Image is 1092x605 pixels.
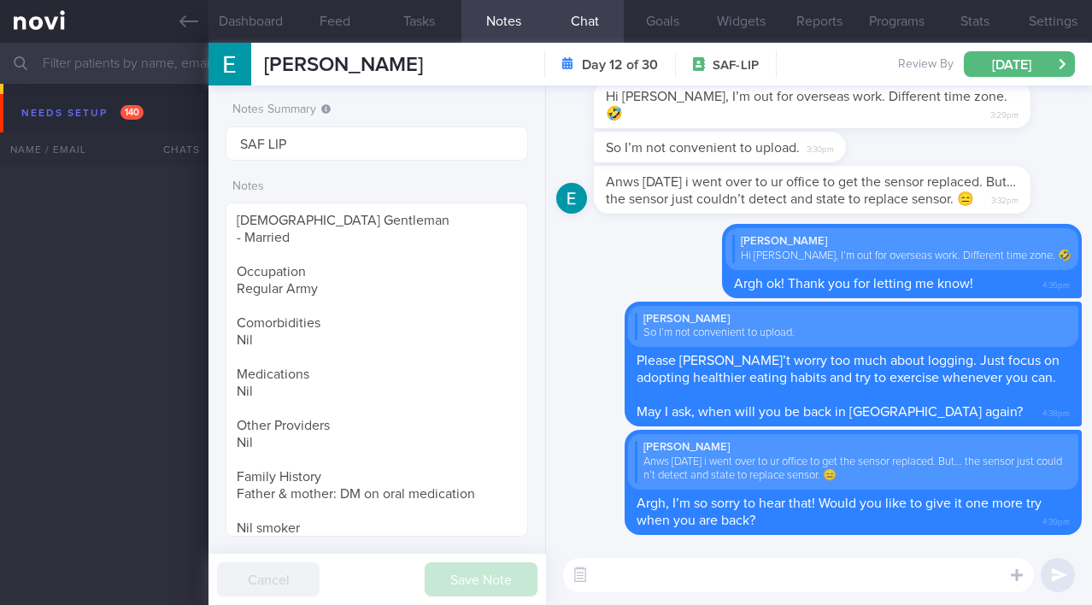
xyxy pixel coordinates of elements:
[732,235,1071,249] div: [PERSON_NAME]
[635,326,1071,340] div: So I’m not convenient to upload.
[17,102,148,125] div: Needs setup
[1042,275,1070,291] span: 4:36pm
[1042,403,1070,420] span: 4:38pm
[635,455,1071,484] div: Anws [DATE] i went over to ur office to get the sensor replaced. But… the sensor just couldn’t de...
[734,277,973,291] span: Argh ok! Thank you for letting me know!
[807,139,834,156] span: 3:30pm
[991,191,1019,207] span: 3:32pm
[990,105,1019,121] span: 3:29pm
[606,175,1016,206] span: Anws [DATE] i went over to ur office to get the sensor replaced. But… the sensor just couldn’t de...
[635,313,1071,326] div: [PERSON_NAME]
[264,55,423,75] span: [PERSON_NAME]
[637,405,1023,419] span: May I ask, when will you be back in [GEOGRAPHIC_DATA] again?
[232,179,521,195] label: Notes
[898,57,954,73] span: Review By
[582,56,658,73] strong: Day 12 of 30
[606,141,800,155] span: So I’m not convenient to upload.
[732,250,1071,263] div: Hi [PERSON_NAME], I’m out for overseas work. Different time zone. 🤣
[140,132,208,167] div: Chats
[120,105,144,120] span: 140
[635,441,1071,455] div: [PERSON_NAME]
[232,103,521,118] label: Notes Summary
[606,90,1007,120] span: Hi [PERSON_NAME], I’m out for overseas work. Different time zone. 🤣
[637,496,1042,527] span: Argh, I’m so sorry to hear that! Would you like to give it one more try when you are back?
[713,57,759,74] span: SAF-LIP
[637,354,1060,385] span: Please [PERSON_NAME]’t worry too much about logging. Just focus on adopting healthier eating habi...
[964,51,1075,77] button: [DATE]
[1042,512,1070,528] span: 4:39pm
